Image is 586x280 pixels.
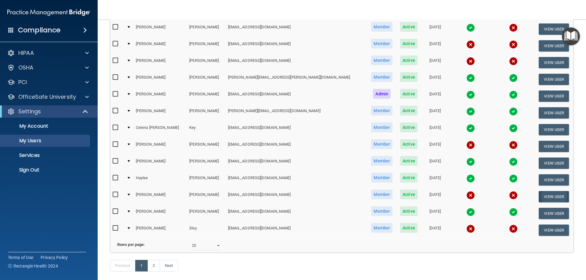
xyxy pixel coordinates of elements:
[466,141,475,149] img: cross.ca9f0e7f.svg
[133,172,187,188] td: Haylee
[400,39,418,48] span: Active
[226,155,367,172] td: [EMAIL_ADDRESS][DOMAIN_NAME]
[400,173,418,183] span: Active
[226,205,367,222] td: [EMAIL_ADDRESS][DOMAIN_NAME]
[539,23,569,35] button: View User
[18,26,60,34] h4: Compliance
[539,191,569,202] button: View User
[400,22,418,32] span: Active
[421,37,449,54] td: [DATE]
[421,188,449,205] td: [DATE]
[400,206,418,216] span: Active
[371,156,392,166] span: Member
[466,74,475,82] img: tick.e7d51cea.svg
[539,107,569,119] button: View User
[18,64,34,71] p: OSHA
[187,205,225,222] td: [PERSON_NAME]
[160,260,178,271] a: Next
[539,158,569,169] button: View User
[226,21,367,37] td: [EMAIL_ADDRESS][DOMAIN_NAME]
[466,225,475,233] img: cross.ca9f0e7f.svg
[373,89,391,99] span: Admin
[41,254,68,261] a: Privacy Policy
[7,93,89,101] a: OfficeSafe University
[226,121,367,138] td: [EMAIL_ADDRESS][DOMAIN_NAME]
[371,39,392,48] span: Member
[539,141,569,152] button: View User
[421,121,449,138] td: [DATE]
[509,90,518,99] img: tick.e7d51cea.svg
[421,138,449,155] td: [DATE]
[371,206,392,216] span: Member
[133,88,187,105] td: [PERSON_NAME]
[421,172,449,188] td: [DATE]
[509,40,518,49] img: cross.ca9f0e7f.svg
[371,223,392,233] span: Member
[509,208,518,216] img: tick.e7d51cea.svg
[135,260,148,271] a: 1
[133,21,187,37] td: [PERSON_NAME]
[18,49,34,57] p: HIPAA
[187,172,225,188] td: [PERSON_NAME]
[133,205,187,222] td: [PERSON_NAME]
[133,71,187,88] td: [PERSON_NAME]
[509,124,518,133] img: tick.e7d51cea.svg
[539,74,569,85] button: View User
[187,54,225,71] td: [PERSON_NAME]
[466,158,475,166] img: tick.e7d51cea.svg
[117,242,145,247] b: Rows per page:
[187,37,225,54] td: [PERSON_NAME]
[400,190,418,199] span: Active
[18,79,27,86] p: PCI
[466,57,475,66] img: cross.ca9f0e7f.svg
[421,88,449,105] td: [DATE]
[187,71,225,88] td: [PERSON_NAME]
[147,260,160,271] a: 2
[7,49,89,57] a: HIPAA
[466,124,475,133] img: tick.e7d51cea.svg
[371,139,392,149] span: Member
[400,223,418,233] span: Active
[466,23,475,32] img: tick.e7d51cea.svg
[18,93,76,101] p: OfficeSafe University
[226,37,367,54] td: [EMAIL_ADDRESS][DOMAIN_NAME]
[421,205,449,222] td: [DATE]
[4,167,87,173] p: Sign Out
[400,156,418,166] span: Active
[187,105,225,121] td: [PERSON_NAME]
[509,191,518,200] img: cross.ca9f0e7f.svg
[400,122,418,132] span: Active
[133,138,187,155] td: [PERSON_NAME]
[7,79,89,86] a: PCI
[400,89,418,99] span: Active
[466,90,475,99] img: tick.e7d51cea.svg
[466,191,475,200] img: cross.ca9f0e7f.svg
[371,55,392,65] span: Member
[226,172,367,188] td: [EMAIL_ADDRESS][DOMAIN_NAME]
[226,71,367,88] td: [PERSON_NAME][EMAIL_ADDRESS][PERSON_NAME][DOMAIN_NAME]
[400,72,418,82] span: Active
[133,222,187,238] td: [PERSON_NAME]
[400,139,418,149] span: Active
[226,188,367,205] td: [EMAIL_ADDRESS][DOMAIN_NAME]
[466,40,475,49] img: cross.ca9f0e7f.svg
[539,40,569,51] button: View User
[480,237,579,261] iframe: Drift Widget Chat Controller
[539,90,569,102] button: View User
[371,106,392,115] span: Member
[509,74,518,82] img: tick.e7d51cea.svg
[187,121,225,138] td: Key
[509,225,518,233] img: cross.ca9f0e7f.svg
[7,64,89,71] a: OSHA
[509,174,518,183] img: tick.e7d51cea.svg
[187,88,225,105] td: [PERSON_NAME]
[133,105,187,121] td: [PERSON_NAME]
[400,55,418,65] span: Active
[110,260,136,271] a: Previous
[539,57,569,68] button: View User
[400,106,418,115] span: Active
[133,54,187,71] td: [PERSON_NAME]
[133,155,187,172] td: [PERSON_NAME]
[371,122,392,132] span: Member
[539,174,569,186] button: View User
